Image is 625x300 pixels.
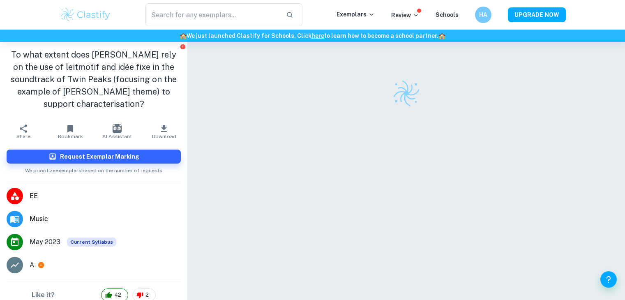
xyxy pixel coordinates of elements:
[436,12,459,18] a: Schools
[32,290,55,300] h6: Like it?
[180,44,186,50] button: Report issue
[67,238,116,247] span: Current Syllabus
[113,124,122,133] img: AI Assistant
[145,3,280,26] input: Search for any exemplars...
[141,291,153,299] span: 2
[30,237,60,247] span: May 2023
[67,238,116,247] div: This exemplar is based on the current syllabus. Feel free to refer to it for inspiration/ideas wh...
[391,11,419,20] p: Review
[152,134,176,139] span: Download
[47,120,94,143] button: Bookmark
[508,7,566,22] button: UPGRADE NOW
[30,260,34,270] p: A
[58,134,83,139] span: Bookmark
[141,120,187,143] button: Download
[30,191,181,201] span: EE
[475,7,491,23] button: HA
[392,79,421,108] img: Clastify logo
[478,10,488,19] h6: HA
[7,150,181,164] button: Request Exemplar Marking
[7,48,181,110] h1: To what extent does [PERSON_NAME] rely on the use of leitmotif and idée fixe in the soundtrack of...
[25,164,162,174] span: We prioritize exemplars based on the number of requests
[102,134,132,139] span: AI Assistant
[180,32,187,39] span: 🏫
[600,271,617,288] button: Help and Feedback
[438,32,445,39] span: 🏫
[311,32,324,39] a: here
[2,31,623,40] h6: We just launched Clastify for Schools. Click to learn how to become a school partner.
[60,152,139,161] h6: Request Exemplar Marking
[110,291,126,299] span: 42
[60,7,112,23] img: Clastify logo
[16,134,30,139] span: Share
[337,10,375,19] p: Exemplars
[94,120,141,143] button: AI Assistant
[30,214,181,224] span: Music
